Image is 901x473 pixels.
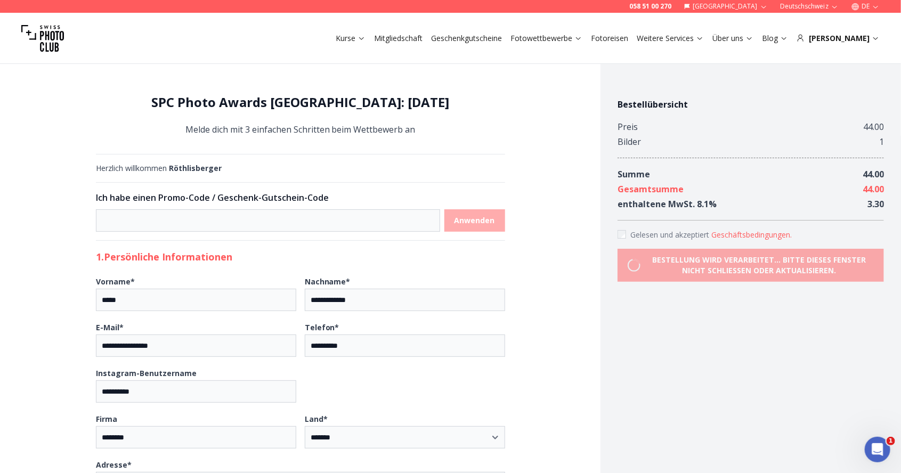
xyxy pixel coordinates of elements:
div: Gesamtsumme [618,182,684,197]
h3: Ich habe einen Promo-Code / Geschenk-Gutschein-Code [96,191,505,204]
span: 1 [887,437,895,445]
a: Über uns [712,33,753,44]
div: Bilder [618,134,641,149]
select: Land* [305,426,505,448]
div: 44.00 [863,119,884,134]
button: Anwenden [444,209,505,232]
input: Instagram-Benutzername [96,380,296,403]
a: 058 51 00 270 [629,2,671,11]
b: Nachname * [305,276,351,287]
b: Instagram-Benutzername [96,368,197,378]
span: 44.00 [863,183,884,195]
input: E-Mail* [96,335,296,357]
input: Telefon* [305,335,505,357]
a: Mitgliedschaft [374,33,423,44]
input: Firma [96,426,296,448]
iframe: Intercom live chat [865,437,890,462]
button: Accept termsGelesen und akzeptiert [711,230,792,240]
a: Kurse [336,33,366,44]
span: Gelesen und akzeptiert [630,230,711,240]
b: Vorname * [96,276,135,287]
input: Nachname* [305,289,505,311]
div: [PERSON_NAME] [797,33,880,44]
b: Röthlisberger [169,163,222,173]
button: Kurse [331,31,370,46]
h2: 1. Persönliche Informationen [96,249,505,264]
button: Mitgliedschaft [370,31,427,46]
b: E-Mail * [96,322,124,332]
span: 3.30 [867,198,884,210]
h4: Bestellübersicht [618,98,884,111]
b: Bestellung wird verarbeitet... Bitte dieses Fenster nicht schliessen oder aktualisieren. [640,255,874,276]
input: Accept terms [618,230,626,239]
button: Weitere Services [632,31,708,46]
b: Adresse * [96,460,132,470]
a: Weitere Services [637,33,704,44]
div: Preis [618,119,638,134]
button: Über uns [708,31,758,46]
img: Swiss photo club [21,17,64,60]
div: Summe [618,167,650,182]
a: Fotowettbewerbe [510,33,582,44]
button: Fotoreisen [587,31,632,46]
span: 44.00 [863,168,884,180]
button: Geschenkgutscheine [427,31,506,46]
input: Vorname* [96,289,296,311]
h1: SPC Photo Awards [GEOGRAPHIC_DATA]: [DATE] [96,94,505,111]
div: 1 [879,134,884,149]
b: Land * [305,414,328,424]
a: Blog [762,33,788,44]
b: Firma [96,414,117,424]
button: Fotowettbewerbe [506,31,587,46]
b: Anwenden [454,215,495,226]
div: enthaltene MwSt. 8.1 % [618,197,717,211]
div: Herzlich willkommen [96,163,505,174]
button: Blog [758,31,792,46]
button: Bestellung wird verarbeitet... Bitte dieses Fenster nicht schliessen oder aktualisieren. [618,249,884,282]
div: Melde dich mit 3 einfachen Schritten beim Wettbewerb an [96,94,505,137]
b: Telefon * [305,322,339,332]
a: Fotoreisen [591,33,628,44]
a: Geschenkgutscheine [431,33,502,44]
